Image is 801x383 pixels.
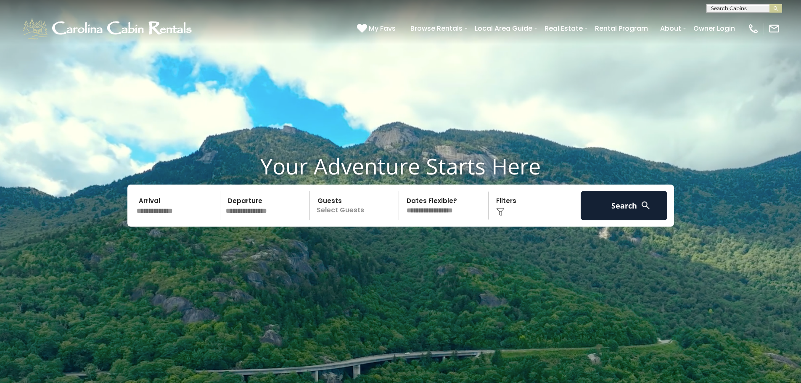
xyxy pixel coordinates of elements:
[312,191,399,220] p: Select Guests
[496,208,505,216] img: filter--v1.png
[540,21,587,36] a: Real Estate
[689,21,739,36] a: Owner Login
[369,23,396,34] span: My Favs
[471,21,537,36] a: Local Area Guide
[406,21,467,36] a: Browse Rentals
[748,23,759,34] img: phone-regular-white.png
[656,21,685,36] a: About
[591,21,652,36] a: Rental Program
[357,23,398,34] a: My Favs
[21,16,196,41] img: White-1-1-2.png
[768,23,780,34] img: mail-regular-white.png
[581,191,668,220] button: Search
[6,153,795,179] h1: Your Adventure Starts Here
[640,200,651,211] img: search-regular-white.png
